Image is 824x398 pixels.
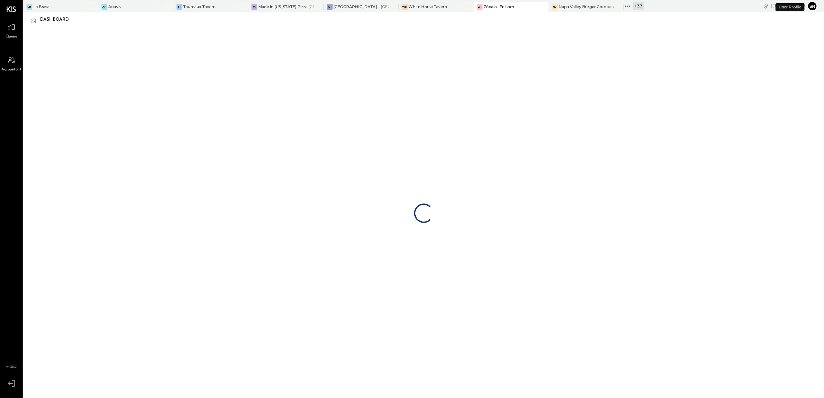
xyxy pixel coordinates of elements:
div: LB [27,4,32,10]
button: Sr [807,1,818,11]
div: Zócalo- Folsom [484,4,514,9]
div: WH [402,4,408,10]
div: + 37 [633,2,644,10]
div: Anaviv [108,4,122,9]
div: La Brasa [33,4,49,9]
div: Taureaux Tavern [183,4,216,9]
span: Accountant [2,67,21,73]
div: [DATE] [771,3,806,9]
div: ZF [477,4,483,10]
a: Queue [0,21,22,40]
div: White Horse Tavern [409,4,447,9]
div: A– [327,4,333,10]
div: User Profile [776,3,805,11]
div: NV [552,4,558,10]
div: copy link [763,3,769,9]
div: TT [177,4,182,10]
div: Napa Valley Burger Company [559,4,614,9]
div: Dashboard [40,15,75,25]
div: An [102,4,107,10]
span: Queue [5,34,17,40]
a: Accountant [0,54,22,73]
div: Mi [251,4,257,10]
div: Made in [US_STATE] Pizza [GEOGRAPHIC_DATA] [258,4,314,9]
div: [GEOGRAPHIC_DATA] – [GEOGRAPHIC_DATA] [334,4,389,9]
